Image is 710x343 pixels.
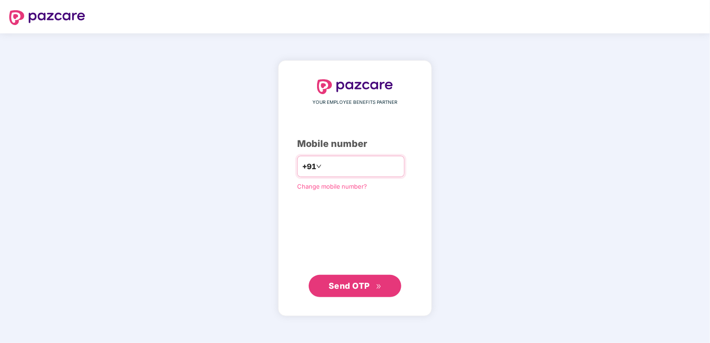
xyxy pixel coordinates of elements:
[9,10,85,25] img: logo
[313,99,398,106] span: YOUR EMPLOYEE BENEFITS PARTNER
[297,137,413,151] div: Mobile number
[317,79,393,94] img: logo
[376,284,382,290] span: double-right
[329,281,370,291] span: Send OTP
[309,275,401,297] button: Send OTPdouble-right
[316,164,322,169] span: down
[302,161,316,172] span: +91
[297,183,367,190] a: Change mobile number?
